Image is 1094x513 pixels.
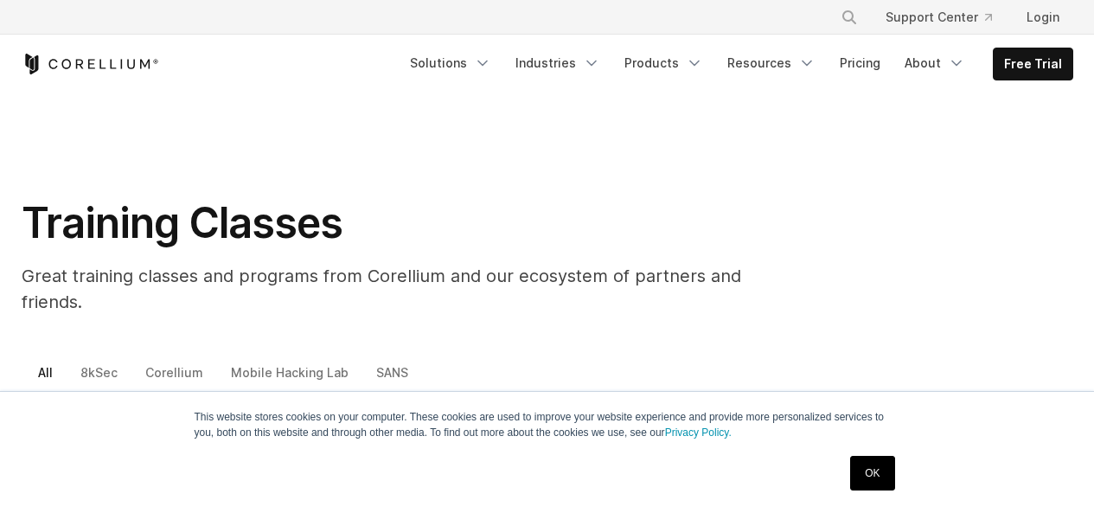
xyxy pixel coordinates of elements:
[820,2,1073,33] div: Navigation Menu
[850,456,894,491] a: OK
[227,362,355,398] a: Mobile Hacking Lab
[400,48,502,79] a: Solutions
[1013,2,1073,33] a: Login
[834,2,865,33] button: Search
[994,48,1072,80] a: Free Trial
[717,48,826,79] a: Resources
[373,362,414,398] a: SANS
[35,362,59,398] a: All
[505,48,611,79] a: Industries
[77,362,124,398] a: 8kSec
[142,362,209,398] a: Corellium
[614,48,713,79] a: Products
[894,48,976,79] a: About
[665,426,732,439] a: Privacy Policy.
[22,54,159,74] a: Corellium Home
[400,48,1073,80] div: Navigation Menu
[22,263,800,315] p: Great training classes and programs from Corellium and our ecosystem of partners and friends.
[872,2,1006,33] a: Support Center
[22,197,800,249] h1: Training Classes
[829,48,891,79] a: Pricing
[195,409,900,440] p: This website stores cookies on your computer. These cookies are used to improve your website expe...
